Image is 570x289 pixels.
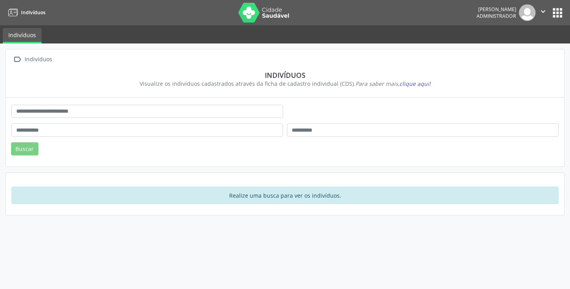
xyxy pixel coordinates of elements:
div: Indivíduos [23,54,53,65]
span: Administrador [477,13,516,19]
div: Visualize os indivíduos cadastrados através da ficha de cadastro individual (CDS). [17,79,553,88]
i:  [11,54,23,65]
span: Indivíduos [21,9,46,16]
div: [PERSON_NAME] [477,6,516,13]
a: Indivíduos [6,6,46,19]
i: Para saber mais, [355,80,431,87]
button: Buscar [11,142,38,156]
a: Indivíduos [3,28,42,43]
span: clique aqui! [399,80,431,87]
button: apps [551,6,564,20]
img: img [519,4,536,21]
button:  [536,4,551,21]
div: Realize uma busca para ver os indivíduos. [11,187,559,204]
i:  [539,7,547,16]
div: Indivíduos [17,71,553,79]
a:  Indivíduos [11,54,53,65]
